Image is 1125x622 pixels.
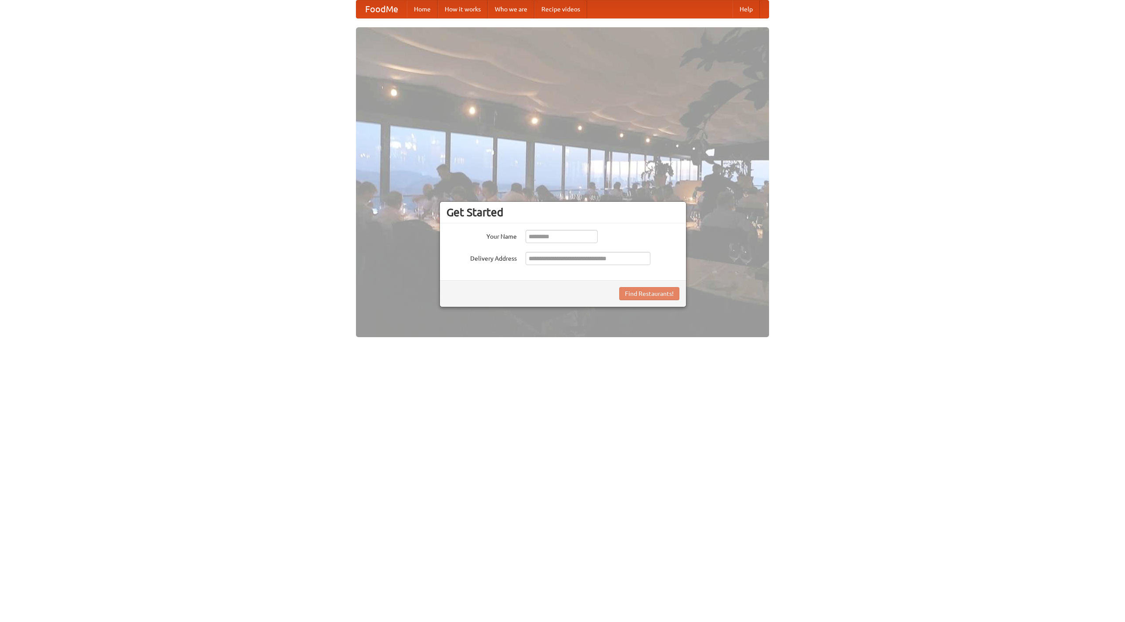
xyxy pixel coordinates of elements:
a: Recipe videos [534,0,587,18]
label: Delivery Address [446,252,517,263]
label: Your Name [446,230,517,241]
a: How it works [438,0,488,18]
a: FoodMe [356,0,407,18]
button: Find Restaurants! [619,287,679,300]
a: Home [407,0,438,18]
a: Help [733,0,760,18]
h3: Get Started [446,206,679,219]
a: Who we are [488,0,534,18]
